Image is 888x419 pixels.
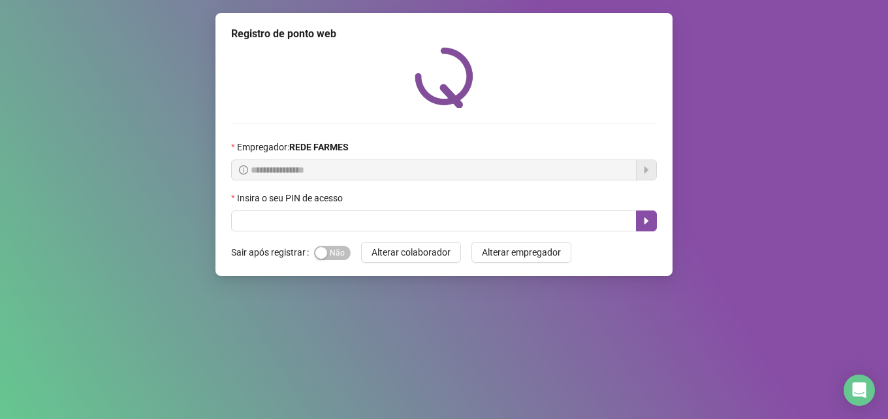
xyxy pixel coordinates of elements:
[471,242,571,263] button: Alterar empregador
[231,242,314,263] label: Sair após registrar
[415,47,473,108] img: QRPoint
[237,140,349,154] span: Empregador :
[231,191,351,205] label: Insira o seu PIN de acesso
[482,245,561,260] span: Alterar empregador
[361,242,461,263] button: Alterar colaborador
[239,165,248,175] span: info-circle
[289,142,349,152] strong: REDE FARMES
[641,216,652,226] span: caret-right
[231,26,657,42] div: Registro de ponto web
[844,375,875,406] div: Open Intercom Messenger
[372,245,451,260] span: Alterar colaborador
